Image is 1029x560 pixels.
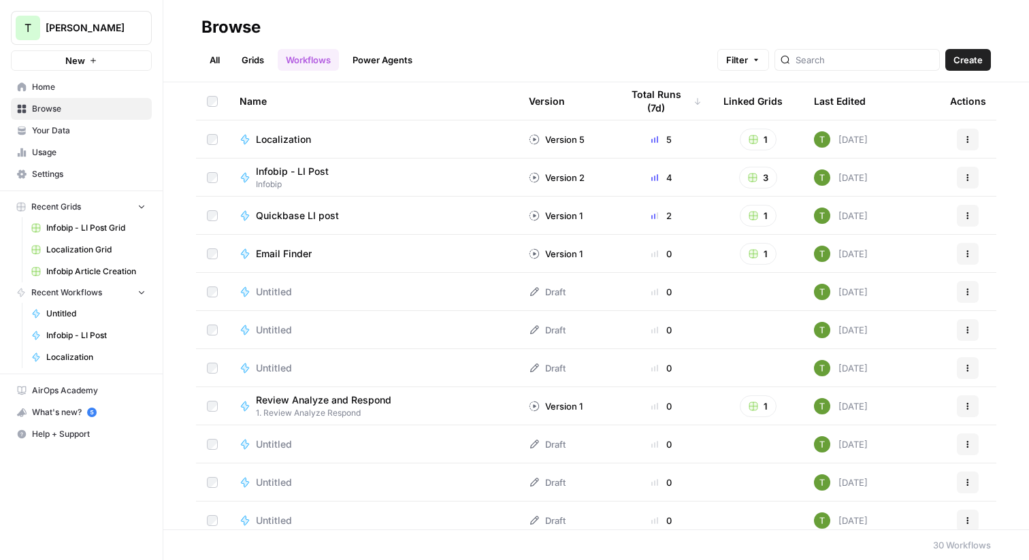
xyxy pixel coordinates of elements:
span: Create [953,53,983,67]
div: Version [529,82,565,120]
a: Untitled [240,514,507,527]
span: Infobip - LI Post Grid [46,222,146,234]
div: 5 [621,133,702,146]
span: T [24,20,31,36]
span: Untitled [256,285,292,299]
a: Browse [11,98,152,120]
div: Last Edited [814,82,866,120]
a: AirOps Academy [11,380,152,401]
button: What's new? 5 [11,401,152,423]
a: Settings [11,163,152,185]
a: 5 [87,408,97,417]
button: Recent Grids [11,197,152,217]
span: Localization [46,351,146,363]
a: All [201,49,228,71]
div: 0 [621,514,702,527]
button: 1 [740,395,777,417]
a: Infobip Article Creation [25,261,152,282]
div: Version 5 [529,133,585,146]
div: 0 [621,361,702,375]
div: Name [240,82,507,120]
a: Infobip - LI Post [25,325,152,346]
div: [DATE] [814,322,868,338]
button: 1 [740,205,777,227]
img: yba7bbzze900hr86j8rqqvfn473j [814,322,830,338]
span: Recent Grids [31,201,81,213]
img: yba7bbzze900hr86j8rqqvfn473j [814,246,830,262]
div: 0 [621,247,702,261]
img: yba7bbzze900hr86j8rqqvfn473j [814,398,830,414]
span: Untitled [256,514,292,527]
span: Review Analyze and Respond [256,393,391,407]
div: Linked Grids [723,82,783,120]
img: yba7bbzze900hr86j8rqqvfn473j [814,169,830,186]
button: New [11,50,152,71]
div: Browse [201,16,261,38]
a: Infobip - LI PostInfobip [240,165,507,191]
div: 0 [621,476,702,489]
div: [DATE] [814,436,868,452]
div: [DATE] [814,246,868,262]
span: Infobip [256,178,340,191]
div: [DATE] [814,474,868,491]
text: 5 [90,409,93,416]
div: Draft [529,438,566,451]
div: [DATE] [814,360,868,376]
div: Draft [529,514,566,527]
a: Workflows [278,49,339,71]
div: [DATE] [814,208,868,224]
span: Recent Workflows [31,286,102,299]
div: 0 [621,323,702,337]
span: Your Data [32,125,146,137]
div: Draft [529,361,566,375]
a: Localization Grid [25,239,152,261]
span: Help + Support [32,428,146,440]
button: 1 [740,243,777,265]
div: Draft [529,323,566,337]
div: 0 [621,399,702,413]
button: 3 [739,167,777,188]
span: Untitled [46,308,146,320]
span: Infobip - LI Post [256,165,329,178]
img: yba7bbzze900hr86j8rqqvfn473j [814,284,830,300]
button: Recent Workflows [11,282,152,303]
a: Localization [25,346,152,368]
div: Draft [529,476,566,489]
a: Untitled [240,323,507,337]
button: Create [945,49,991,71]
span: Localization Grid [46,244,146,256]
a: Power Agents [344,49,421,71]
div: 4 [621,171,702,184]
a: Grids [233,49,272,71]
span: Untitled [256,476,292,489]
span: Untitled [256,323,292,337]
img: yba7bbzze900hr86j8rqqvfn473j [814,512,830,529]
div: What's new? [12,402,151,423]
img: yba7bbzze900hr86j8rqqvfn473j [814,131,830,148]
div: Draft [529,285,566,299]
span: AirOps Academy [32,384,146,397]
input: Search [796,53,934,67]
span: Home [32,81,146,93]
div: 30 Workflows [933,538,991,552]
span: Infobip - LI Post [46,329,146,342]
span: 1. Review Analyze Respond [256,407,402,419]
div: 2 [621,209,702,223]
a: Untitled [240,476,507,489]
span: Untitled [256,438,292,451]
div: Version 2 [529,171,585,184]
button: Workspace: Travis Demo [11,11,152,45]
a: Infobip - LI Post Grid [25,217,152,239]
a: Untitled [240,438,507,451]
div: [DATE] [814,512,868,529]
img: yba7bbzze900hr86j8rqqvfn473j [814,360,830,376]
span: Infobip Article Creation [46,265,146,278]
span: [PERSON_NAME] [46,21,128,35]
div: [DATE] [814,169,868,186]
a: Review Analyze and Respond1. Review Analyze Respond [240,393,507,419]
a: Email Finder [240,247,507,261]
img: yba7bbzze900hr86j8rqqvfn473j [814,474,830,491]
a: Untitled [240,285,507,299]
button: Help + Support [11,423,152,445]
span: Settings [32,168,146,180]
